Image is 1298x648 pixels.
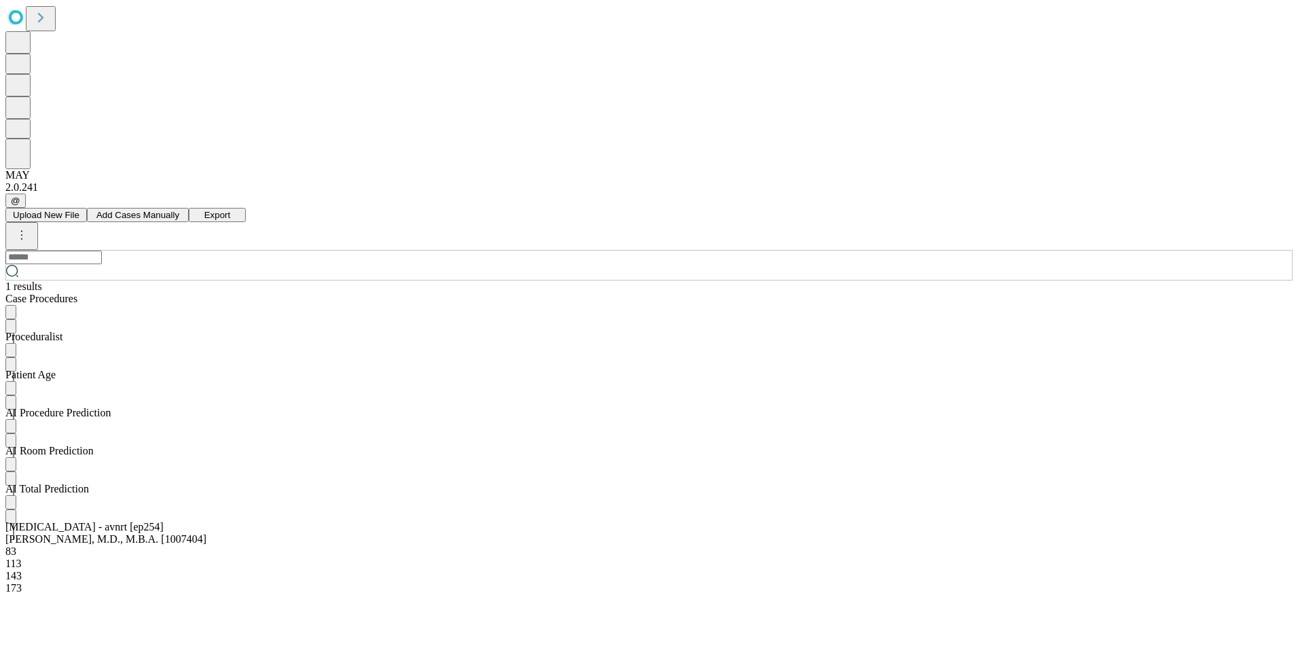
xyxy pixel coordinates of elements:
button: Sort [5,381,16,395]
button: Sort [5,343,16,357]
button: Sort [5,495,16,509]
span: Patient Age [5,369,56,380]
span: 143 [5,570,22,581]
button: Export [189,208,246,222]
span: Scheduled procedures [5,293,77,304]
a: Export [189,209,246,220]
span: Add Cases Manually [96,210,179,220]
span: Upload New File [13,210,79,220]
span: Export [204,210,231,220]
button: Menu [5,433,16,448]
button: Sort [5,419,16,433]
span: Proceduralist [5,331,62,342]
span: 1 results [5,281,42,292]
div: [MEDICAL_DATA] - avnrt [ep254] [5,521,1165,533]
button: Sort [5,457,16,471]
span: 113 [5,558,21,569]
div: MAY [5,169,1293,181]
button: @ [5,194,26,208]
button: Menu [5,471,16,486]
button: Menu [5,395,16,410]
button: Menu [5,357,16,372]
span: Time-out to extubation/pocket closure [5,407,111,418]
button: Upload New File [5,208,87,222]
span: Includes set-up, patient in-room to patient out-of-room, and clean-up [5,483,89,494]
span: @ [11,196,20,206]
button: Sort [5,305,16,319]
span: 173 [5,582,22,594]
span: Patient in room to patient out of room [5,445,94,456]
div: 2.0.241 [5,181,1293,194]
button: kebab-menu [5,222,38,250]
button: Menu [5,319,16,334]
button: Add Cases Manually [87,208,189,222]
button: Menu [5,509,16,524]
div: 83 [5,545,1165,558]
div: [PERSON_NAME], M.D., M.B.A. [1007404] [5,533,1165,545]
